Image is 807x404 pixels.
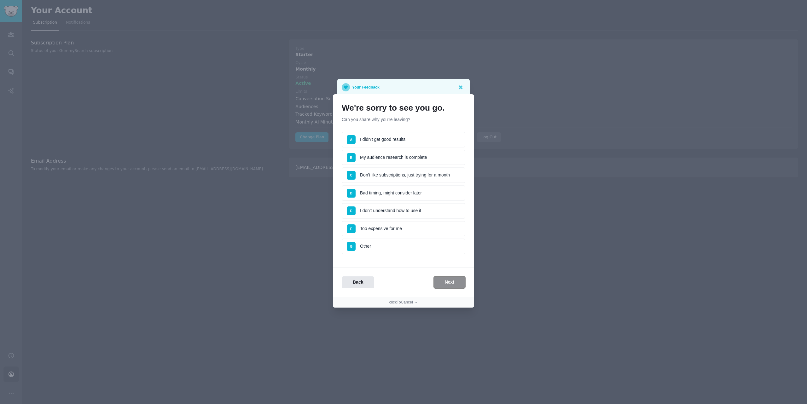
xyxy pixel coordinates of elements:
span: D [350,191,352,195]
h1: We're sorry to see you go. [342,103,465,113]
span: B [350,156,352,159]
span: E [350,209,352,213]
p: Can you share why you're leaving? [342,116,465,123]
span: A [350,138,352,141]
button: Back [342,276,374,289]
span: F [350,227,352,231]
p: Your Feedback [352,83,380,91]
button: clickToCancel → [389,300,418,305]
span: G [350,245,352,248]
span: C [350,173,352,177]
